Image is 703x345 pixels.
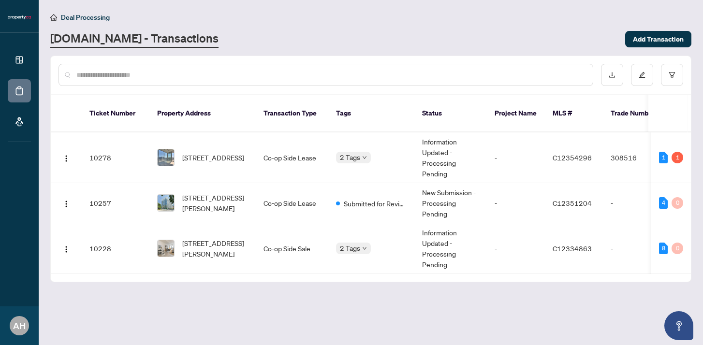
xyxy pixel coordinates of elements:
span: C12334863 [553,244,592,253]
div: 1 [659,152,668,163]
span: down [362,155,367,160]
button: Logo [59,150,74,165]
span: down [362,246,367,251]
span: 2 Tags [340,243,360,254]
div: 8 [659,243,668,254]
td: - [487,223,545,274]
span: [STREET_ADDRESS][PERSON_NAME] [182,192,248,214]
span: C12354296 [553,153,592,162]
span: Deal Processing [61,13,110,22]
span: [STREET_ADDRESS] [182,152,244,163]
span: C12351204 [553,199,592,207]
button: edit [631,64,653,86]
td: 10278 [82,132,149,183]
th: Project Name [487,95,545,132]
td: - [603,223,671,274]
td: - [603,183,671,223]
th: Status [414,95,487,132]
div: 4 [659,197,668,209]
button: Logo [59,241,74,256]
button: Logo [59,195,74,211]
img: Logo [62,245,70,253]
img: thumbnail-img [158,240,174,257]
button: Open asap [664,311,693,340]
td: Co-op Side Lease [256,132,328,183]
span: edit [639,72,645,78]
div: 1 [672,152,683,163]
td: - [487,132,545,183]
td: 10257 [82,183,149,223]
td: Co-op Side Lease [256,183,328,223]
button: Add Transaction [625,31,691,47]
a: [DOMAIN_NAME] - Transactions [50,30,219,48]
th: Transaction Type [256,95,328,132]
td: Information Updated - Processing Pending [414,223,487,274]
th: Tags [328,95,414,132]
td: 10228 [82,223,149,274]
td: Information Updated - Processing Pending [414,132,487,183]
td: Co-op Side Sale [256,223,328,274]
th: Property Address [149,95,256,132]
div: 0 [672,243,683,254]
td: New Submission - Processing Pending [414,183,487,223]
span: [STREET_ADDRESS][PERSON_NAME] [182,238,248,259]
button: filter [661,64,683,86]
div: 0 [672,197,683,209]
img: thumbnail-img [158,195,174,211]
img: Logo [62,155,70,162]
span: download [609,72,615,78]
img: logo [8,14,31,20]
th: Trade Number [603,95,671,132]
span: Add Transaction [633,31,684,47]
button: download [601,64,623,86]
span: AH [13,319,26,332]
span: home [50,14,57,21]
span: Submitted for Review [344,198,407,209]
span: 2 Tags [340,152,360,163]
img: thumbnail-img [158,149,174,166]
span: filter [669,72,675,78]
img: Logo [62,200,70,208]
td: - [487,183,545,223]
th: Ticket Number [82,95,149,132]
td: 308516 [603,132,671,183]
th: MLS # [545,95,603,132]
